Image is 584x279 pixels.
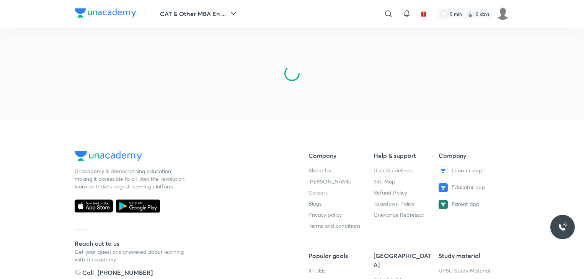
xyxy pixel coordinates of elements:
img: Educator app [439,183,448,192]
a: Careers [308,189,328,196]
h5: Company [308,151,367,160]
a: Educator app [439,183,498,192]
a: Site Map [374,178,395,185]
h5: Reach out to us [75,239,189,248]
a: UPSC Study Material [439,267,490,274]
div: [PHONE_NUMBER] [98,268,153,277]
div: Unacademy is democratising education, making it accessible to all. Join the revolution, learn on ... [75,167,189,190]
button: avatar [418,8,430,20]
a: Learner app [439,166,498,175]
img: Learner app [439,166,448,175]
a: Parent app [439,200,498,209]
a: IIT JEE [308,267,325,274]
a: About Us [308,167,331,174]
a: Grievance Redressal [374,211,424,218]
a: Privacy policy [308,211,342,218]
p: Get your questions answered about learning with Unacademy. [75,248,189,263]
h5: Call [75,268,94,277]
img: Anish Raj [496,7,509,20]
a: Company Logo [75,8,136,19]
img: Company Logo [75,8,136,18]
a: Blogs [308,200,321,207]
h5: Study material [439,251,498,260]
a: Terms and conditions [308,222,361,229]
a: Call[PHONE_NUMBER] [75,268,189,277]
img: ttu [558,222,567,232]
a: [PERSON_NAME] [308,178,351,185]
a: User Guidelines [374,167,412,174]
img: avatar [420,10,427,17]
a: Takedown Policy [374,200,414,207]
h5: [GEOGRAPHIC_DATA] [374,251,432,269]
button: CAT & Other MBA En ... [155,6,243,21]
h5: Help & support [374,151,432,160]
img: Unacademy Logo [75,151,142,161]
h5: Company [439,151,498,160]
a: Refund Policy [374,189,407,196]
img: Parent app [439,200,448,209]
h5: Popular goals [308,251,367,260]
img: streak [467,10,474,18]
